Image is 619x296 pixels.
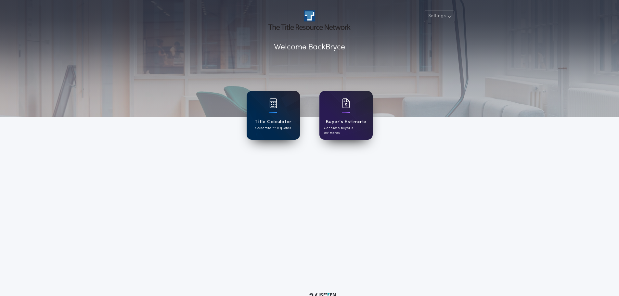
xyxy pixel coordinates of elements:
[247,91,300,140] a: card iconTitle CalculatorGenerate title quotes
[269,98,277,108] img: card icon
[254,118,291,126] h1: Title Calculator
[326,118,366,126] h1: Buyer's Estimate
[319,91,373,140] a: card iconBuyer's EstimateGenerate buyer's estimates
[255,126,291,131] p: Generate title quotes
[268,10,350,30] img: account-logo
[424,10,455,22] button: Settings
[342,98,350,108] img: card icon
[324,126,368,135] p: Generate buyer's estimates
[274,42,345,53] p: Welcome Back Bryce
